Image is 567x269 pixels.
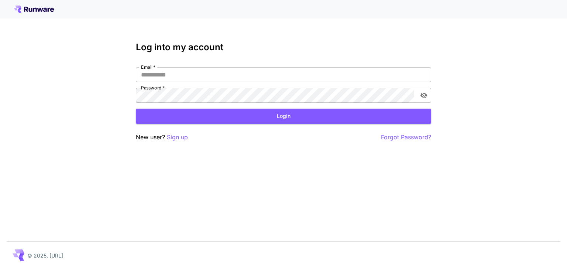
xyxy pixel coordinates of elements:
[136,133,188,142] p: New user?
[167,133,188,142] button: Sign up
[27,252,63,259] p: © 2025, [URL]
[136,109,431,124] button: Login
[136,42,431,52] h3: Log into my account
[381,133,431,142] button: Forgot Password?
[417,89,430,102] button: toggle password visibility
[141,64,155,70] label: Email
[141,85,165,91] label: Password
